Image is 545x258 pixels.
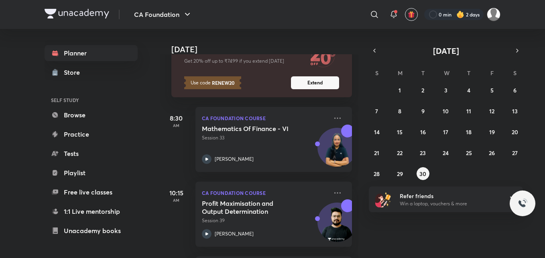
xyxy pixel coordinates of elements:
[397,149,403,157] abbr: September 22, 2025
[307,39,339,72] img: Extend now and save more
[420,149,426,157] abbr: September 23, 2025
[202,134,328,141] p: Session 33
[456,10,464,18] img: streak
[160,113,192,123] h5: 8:30
[202,125,302,133] h5: Mathematics Of Finance - VI
[490,86,494,94] abbr: September 5, 2025
[486,125,498,138] button: September 19, 2025
[489,107,494,115] abbr: September 12, 2025
[393,84,406,96] button: September 1, 2025
[486,146,498,159] button: September 26, 2025
[443,128,448,136] abbr: September 17, 2025
[45,64,138,80] a: Store
[400,192,498,200] h6: Refer friends
[202,188,328,198] p: CA Foundation Course
[374,170,380,178] abbr: September 28, 2025
[45,93,138,107] h6: SELF STUDY
[45,165,138,181] a: Playlist
[129,6,197,23] button: CA Foundation
[375,69,378,77] abbr: Sunday
[184,76,241,89] p: Use code
[417,167,429,180] button: September 30, 2025
[466,107,471,115] abbr: September 11, 2025
[380,45,512,56] button: [DATE]
[45,223,138,239] a: Unacademy books
[45,184,138,200] a: Free live classes
[397,170,403,178] abbr: September 29, 2025
[405,8,418,21] button: avatar
[490,69,494,77] abbr: Friday
[211,79,235,86] strong: RENEW20
[462,104,475,117] button: September 11, 2025
[417,146,429,159] button: September 23, 2025
[202,217,328,224] p: Session 39
[439,146,452,159] button: September 24, 2025
[486,84,498,96] button: September 5, 2025
[444,86,447,94] abbr: September 3, 2025
[64,68,85,77] div: Store
[318,207,356,246] img: Avatar
[433,45,459,56] span: [DATE]
[417,125,429,138] button: September 16, 2025
[420,128,426,136] abbr: September 16, 2025
[45,107,138,123] a: Browse
[421,86,424,94] abbr: September 2, 2025
[467,86,470,94] abbr: September 4, 2025
[508,84,521,96] button: September 6, 2025
[508,125,521,138] button: September 20, 2025
[512,128,518,136] abbr: September 20, 2025
[370,104,383,117] button: September 7, 2025
[374,128,380,136] abbr: September 14, 2025
[462,146,475,159] button: September 25, 2025
[467,69,470,77] abbr: Thursday
[421,69,425,77] abbr: Tuesday
[421,107,425,115] abbr: September 9, 2025
[160,123,192,128] p: AM
[508,104,521,117] button: September 13, 2025
[398,107,401,115] abbr: September 8, 2025
[400,200,498,207] p: Win a laptop, vouchers & more
[439,125,452,138] button: September 17, 2025
[444,69,449,77] abbr: Wednesday
[489,128,495,136] abbr: September 19, 2025
[160,188,192,198] h5: 10:15
[370,167,383,180] button: September 28, 2025
[462,84,475,96] button: September 4, 2025
[518,199,527,208] img: ttu
[202,199,302,215] h5: Profit Maximisation and Output Determination
[398,69,403,77] abbr: Monday
[489,149,495,157] abbr: September 26, 2025
[375,191,391,207] img: referral
[443,149,449,157] abbr: September 24, 2025
[439,84,452,96] button: September 3, 2025
[462,125,475,138] button: September 18, 2025
[215,230,254,238] p: [PERSON_NAME]
[439,104,452,117] button: September 10, 2025
[202,113,328,123] p: CA Foundation Course
[486,104,498,117] button: September 12, 2025
[512,107,518,115] abbr: September 13, 2025
[184,58,307,64] p: Get 20% off up to ₹7499 if you extend [DATE]
[408,11,415,18] img: avatar
[375,107,378,115] abbr: September 7, 2025
[215,156,254,163] p: [PERSON_NAME]
[466,149,472,157] abbr: September 25, 2025
[487,8,500,21] img: Tina kalita
[397,128,403,136] abbr: September 15, 2025
[370,125,383,138] button: September 14, 2025
[508,146,521,159] button: September 27, 2025
[393,125,406,138] button: September 15, 2025
[466,128,472,136] abbr: September 18, 2025
[443,107,449,115] abbr: September 10, 2025
[291,76,339,89] button: Extend
[45,203,138,219] a: 1:1 Live mentorship
[318,132,356,171] img: Avatar
[171,45,360,54] h4: [DATE]
[160,198,192,203] p: AM
[45,126,138,142] a: Practice
[512,149,518,157] abbr: September 27, 2025
[399,86,401,94] abbr: September 1, 2025
[45,9,109,18] img: Company Logo
[45,45,138,61] a: Planner
[513,69,517,77] abbr: Saturday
